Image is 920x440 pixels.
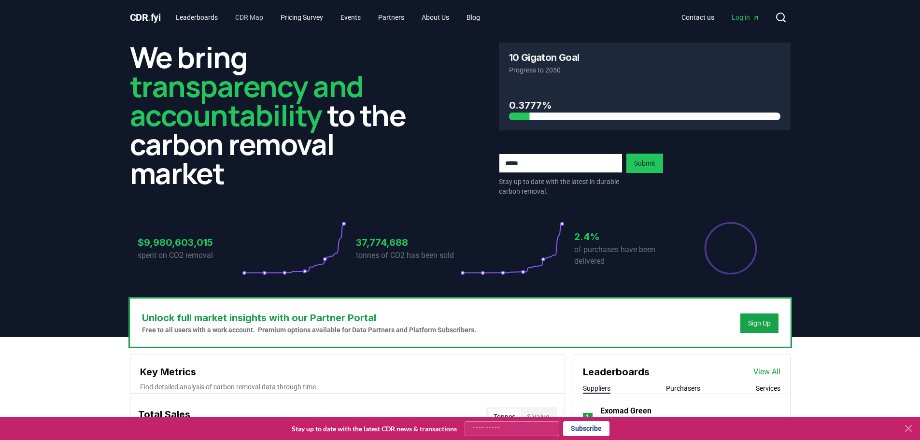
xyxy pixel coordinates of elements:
[333,9,368,26] a: Events
[148,12,151,23] span: .
[414,9,457,26] a: About Us
[674,9,722,26] a: Contact us
[138,407,190,426] h3: Total Sales
[600,405,651,417] a: Exomad Green
[499,177,623,196] p: Stay up to date with the latest in durable carbon removal.
[459,9,488,26] a: Blog
[583,383,610,393] button: Suppliers
[130,12,161,23] span: CDR fyi
[626,154,663,173] button: Submit
[704,221,758,275] div: Percentage of sales delivered
[140,365,555,379] h3: Key Metrics
[574,244,679,267] p: of purchases have been delivered
[574,229,679,244] h3: 2.4%
[130,66,363,135] span: transparency and accountability
[138,235,242,250] h3: $9,980,603,015
[273,9,331,26] a: Pricing Survey
[488,409,521,425] button: Tonnes
[724,9,767,26] a: Log in
[521,409,555,425] button: $ Value
[748,318,771,328] a: Sign Up
[740,313,778,333] button: Sign Up
[585,412,590,424] p: 1
[509,53,580,62] h3: 10 Gigaton Goal
[756,383,780,393] button: Services
[227,9,271,26] a: CDR Map
[356,250,460,261] p: tonnes of CO2 has been sold
[168,9,226,26] a: Leaderboards
[138,250,242,261] p: spent on CO2 removal
[130,11,161,24] a: CDR.fyi
[168,9,488,26] nav: Main
[130,43,422,187] h2: We bring to the carbon removal market
[583,365,650,379] h3: Leaderboards
[509,98,780,113] h3: 0.3777%
[509,65,780,75] p: Progress to 2050
[732,13,760,22] span: Log in
[356,235,460,250] h3: 37,774,688
[753,366,780,378] a: View All
[666,383,700,393] button: Purchasers
[142,325,476,335] p: Free to all users with a work account. Premium options available for Data Partners and Platform S...
[674,9,767,26] nav: Main
[140,382,555,392] p: Find detailed analysis of carbon removal data through time.
[142,311,476,325] h3: Unlock full market insights with our Partner Portal
[370,9,412,26] a: Partners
